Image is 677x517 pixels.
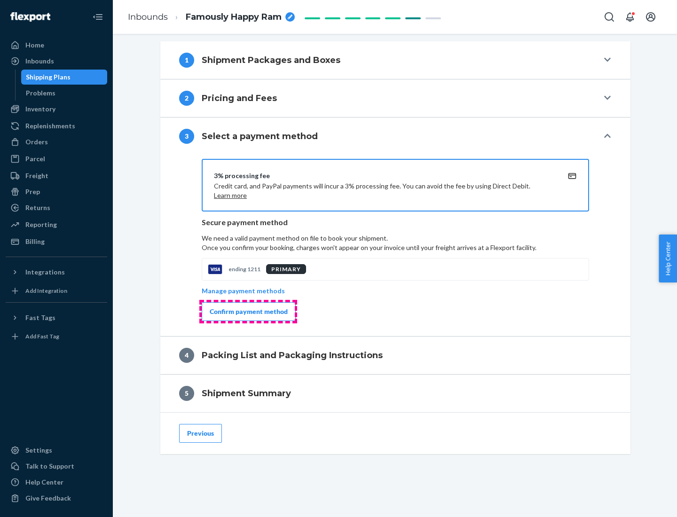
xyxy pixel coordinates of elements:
div: Help Center [25,478,63,487]
div: Home [25,40,44,50]
button: Integrations [6,265,107,280]
div: Inventory [25,104,55,114]
div: 3% processing fee [214,171,554,180]
h4: Select a payment method [202,130,318,142]
div: Talk to Support [25,462,74,471]
a: Freight [6,168,107,183]
div: Parcel [25,154,45,164]
div: 3 [179,129,194,144]
button: 1Shipment Packages and Boxes [160,41,630,79]
div: Add Integration [25,287,67,295]
button: Help Center [659,235,677,282]
a: Add Integration [6,283,107,298]
ol: breadcrumbs [120,3,302,31]
button: 3Select a payment method [160,117,630,155]
a: Prep [6,184,107,199]
a: Inbounds [6,54,107,69]
a: Home [6,38,107,53]
a: Add Fast Tag [6,329,107,344]
button: Learn more [214,191,247,200]
div: 5 [179,386,194,401]
div: Inbounds [25,56,54,66]
button: 2Pricing and Fees [160,79,630,117]
div: 2 [179,91,194,106]
button: Open notifications [621,8,639,26]
p: Manage payment methods [202,286,285,296]
div: Problems [26,88,55,98]
div: 4 [179,348,194,363]
button: Previous [179,424,222,443]
a: Settings [6,443,107,458]
a: Billing [6,234,107,249]
div: Give Feedback [25,493,71,503]
div: Replenishments [25,121,75,131]
span: Famously Happy Ram [186,11,282,23]
div: Confirm payment method [210,307,288,316]
div: Returns [25,203,50,212]
button: Close Navigation [88,8,107,26]
a: Returns [6,200,107,215]
a: Help Center [6,475,107,490]
p: We need a valid payment method on file to book your shipment. [202,234,589,252]
div: PRIMARY [266,264,306,274]
button: 5Shipment Summary [160,375,630,412]
a: Replenishments [6,118,107,133]
a: Inbounds [128,12,168,22]
p: Secure payment method [202,217,589,228]
a: Shipping Plans [21,70,108,85]
div: Prep [25,187,40,196]
p: Once you confirm your booking, charges won't appear on your invoice until your freight arrives at... [202,243,589,252]
div: Freight [25,171,48,180]
button: Give Feedback [6,491,107,506]
a: Orders [6,134,107,149]
button: Fast Tags [6,310,107,325]
button: Open account menu [641,8,660,26]
p: Credit card, and PayPal payments will incur a 3% processing fee. You can avoid the fee by using D... [214,181,554,200]
img: Flexport logo [10,12,50,22]
div: Integrations [25,267,65,277]
button: Confirm payment method [202,302,296,321]
a: Parcel [6,151,107,166]
h4: Shipment Packages and Boxes [202,54,340,66]
div: Shipping Plans [26,72,71,82]
a: Inventory [6,102,107,117]
div: Settings [25,446,52,455]
div: Add Fast Tag [25,332,59,340]
div: Reporting [25,220,57,229]
h4: Pricing and Fees [202,92,277,104]
div: 1 [179,53,194,68]
button: 4Packing List and Packaging Instructions [160,337,630,374]
div: Fast Tags [25,313,55,322]
div: Billing [25,237,45,246]
button: Open Search Box [600,8,619,26]
h4: Packing List and Packaging Instructions [202,349,383,361]
a: Reporting [6,217,107,232]
a: Problems [21,86,108,101]
a: Talk to Support [6,459,107,474]
div: Orders [25,137,48,147]
h4: Shipment Summary [202,387,291,399]
p: ending 1211 [228,265,260,273]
